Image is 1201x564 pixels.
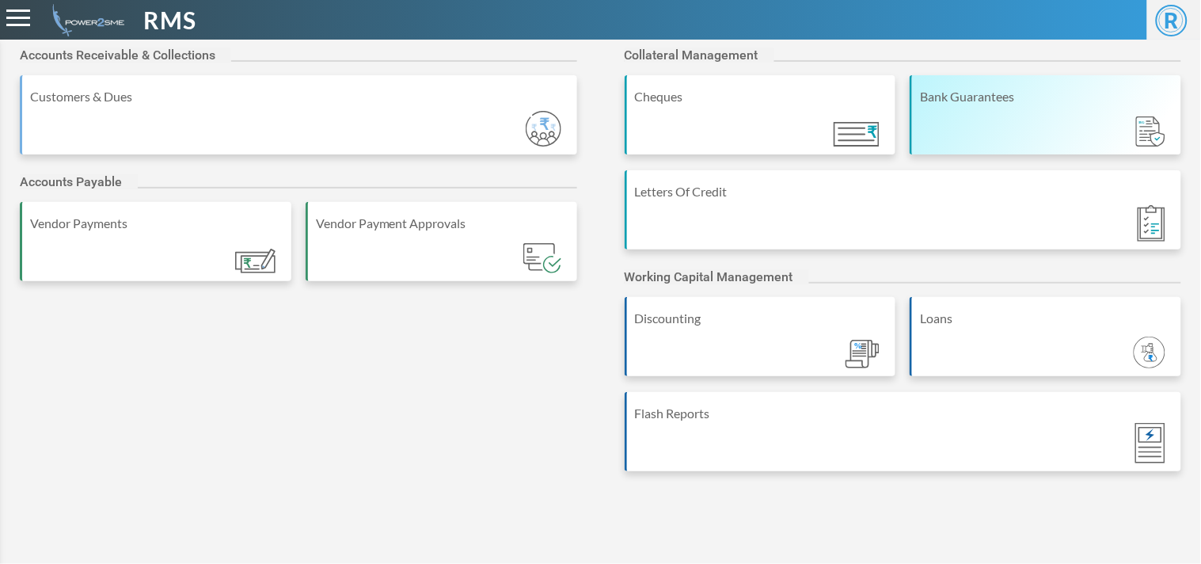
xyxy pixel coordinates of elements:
div: Letters Of Credit [635,182,1174,201]
a: Vendor Payment Approvals Module_ic [306,202,577,297]
img: Module_ic [1134,337,1165,368]
img: Module_ic [526,111,561,147]
div: Bank Guarantees [920,87,1173,106]
a: Bank Guarantees Module_ic [910,75,1181,170]
div: Vendor Payments [30,214,283,233]
a: Vendor Payments Module_ic [20,202,291,297]
a: Flash Reports Module_ic [625,392,1182,487]
span: RMS [144,2,197,38]
h2: Accounts Payable [20,174,138,189]
img: Module_ic [523,243,561,273]
div: Vendor Payment Approvals [316,214,569,233]
div: Discounting [635,309,888,328]
img: Module_ic [1135,423,1165,463]
img: Module_ic [1138,205,1165,242]
img: admin [46,4,124,36]
a: Discounting Module_ic [625,297,896,392]
span: R [1156,5,1188,36]
div: Flash Reports [635,404,1174,423]
div: Cheques [635,87,888,106]
h2: Working Capital Management [625,269,809,284]
img: Module_ic [1136,116,1165,147]
a: Customers & Dues Module_ic [20,75,577,170]
div: Loans [920,309,1173,328]
a: Loans Module_ic [910,297,1181,392]
h2: Collateral Management [625,48,774,63]
div: Customers & Dues [30,87,569,106]
h2: Accounts Receivable & Collections [20,48,231,63]
a: Letters Of Credit Module_ic [625,170,1182,265]
img: Module_ic [235,249,276,273]
img: Module_ic [834,122,880,147]
a: Cheques Module_ic [625,75,896,170]
img: Module_ic [846,340,880,369]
